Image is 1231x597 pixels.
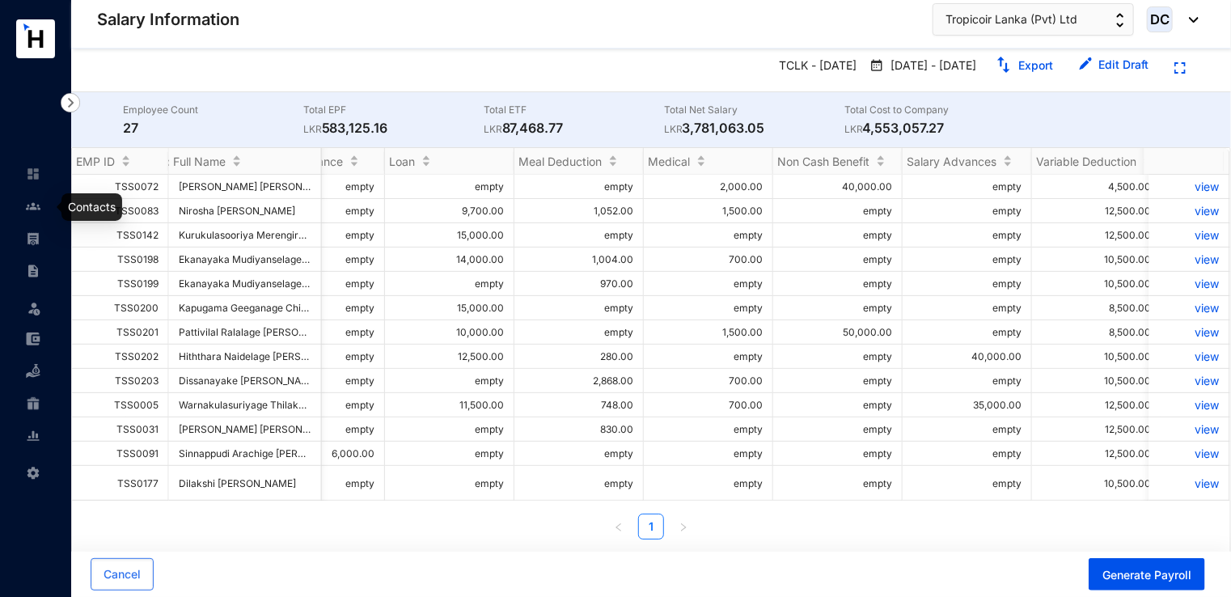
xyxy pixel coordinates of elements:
[1032,417,1161,442] td: 12,500.00
[514,148,644,175] th: Meal Deduction
[644,442,773,466] td: empty
[389,155,415,168] span: Loan
[773,272,903,296] td: empty
[72,199,169,223] td: TSS0083
[514,442,644,466] td: empty
[639,514,663,539] a: 1
[26,429,40,443] img: report-unselected.e6a6b4230fc7da01f883.svg
[1159,422,1220,436] a: view
[644,466,773,501] td: empty
[773,248,903,272] td: empty
[1181,17,1199,23] img: dropdown-black.8e83cc76930a90b1a4fdb6d089b7bf3a.svg
[1150,13,1170,27] span: DC
[996,57,1012,73] img: export.331d0dd4d426c9acf19646af862b8729.svg
[179,423,338,435] span: [PERSON_NAME] [PERSON_NAME]
[606,514,632,540] button: left
[766,53,863,80] p: TCLK - [DATE]
[484,118,664,138] p: 87,468.77
[1032,466,1161,501] td: 10,500.00
[72,417,169,442] td: TSS0031
[1159,374,1220,387] p: view
[72,148,169,175] th: EMP ID
[91,558,154,591] button: Cancel
[179,326,432,338] span: Pattivilal Ralalage [PERSON_NAME] Nishantha Pattiwila
[1032,320,1161,345] td: 8,500.00
[13,387,52,420] li: Gratuity
[903,296,1032,320] td: empty
[644,296,773,320] td: empty
[26,364,40,379] img: loan-unselected.d74d20a04637f2d15ab5.svg
[644,320,773,345] td: 1,500.00
[1089,558,1205,591] button: Generate Payroll
[514,248,644,272] td: 1,004.00
[179,277,383,290] span: Ekanayaka Mudiyanselage [PERSON_NAME]
[385,417,514,442] td: empty
[903,320,1032,345] td: empty
[61,93,80,112] img: nav-icon-right.af6afadce00d159da59955279c43614e.svg
[1032,175,1161,199] td: 4,500.00
[179,447,490,459] span: Sinnappudi Arachige [PERSON_NAME] Maduranga [PERSON_NAME]
[773,369,903,393] td: empty
[1159,204,1220,218] a: view
[72,393,169,417] td: TSS0005
[773,223,903,248] td: empty
[670,514,696,540] button: right
[773,296,903,320] td: empty
[664,118,844,138] p: 3,781,063.05
[945,11,1077,28] span: Tropicoir Lanka (Pvt) Ltd
[903,272,1032,296] td: empty
[1032,442,1161,466] td: 12,500.00
[638,514,664,540] li: 1
[385,320,514,345] td: 10,000.00
[1018,58,1053,72] a: Export
[104,566,141,582] span: Cancel
[179,375,438,387] span: Dissanayake [PERSON_NAME] Kumara [PERSON_NAME]
[884,57,976,75] p: [DATE] - [DATE]
[903,442,1032,466] td: empty
[72,345,169,369] td: TSS0202
[13,222,52,255] li: Payroll
[13,323,52,355] li: Expenses
[1174,62,1186,74] img: expand.44ba77930b780aef2317a7ddddf64422.svg
[385,199,514,223] td: 9,700.00
[933,3,1134,36] button: Tropicoir Lanka (Pvt) Ltd
[179,205,295,217] span: Nirosha [PERSON_NAME]
[26,264,40,278] img: contract-unselected.99e2b2107c0a7dd48938.svg
[385,369,514,393] td: empty
[179,302,413,314] span: Kapugama Geeganage Chinthana [PERSON_NAME]
[72,248,169,272] td: TSS0198
[385,466,514,501] td: empty
[1032,272,1161,296] td: 10,500.00
[773,393,903,417] td: empty
[1159,228,1220,242] a: view
[13,158,52,190] li: Home
[1159,277,1220,290] a: view
[903,417,1032,442] td: empty
[484,102,664,118] p: Total ETF
[1159,252,1220,266] a: view
[1079,57,1092,70] img: edit.b4a5041f3f6abf5ecd95e844d29cd5d6.svg
[169,148,322,175] th: Full Name
[26,466,40,481] img: settings-unselected.1febfda315e6e19643a1.svg
[903,175,1032,199] td: empty
[179,229,412,241] span: Kurukulasooriya Merengiralalage [PERSON_NAME]
[903,393,1032,417] td: 35,000.00
[514,393,644,417] td: 748.00
[303,118,484,138] p: 583,125.16
[13,190,52,222] li: Contacts
[72,223,169,248] td: TSS0142
[644,417,773,442] td: empty
[1032,148,1161,175] th: Variable Deduction
[773,417,903,442] td: empty
[173,155,226,168] span: Full Name
[773,320,903,345] td: 50,000.00
[1032,393,1161,417] td: 12,500.00
[26,199,40,214] img: people-unselected.118708e94b43a90eceab.svg
[1032,248,1161,272] td: 10,500.00
[983,53,1066,78] button: Export
[13,420,52,452] li: Reports
[903,148,1032,175] th: Salary Advances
